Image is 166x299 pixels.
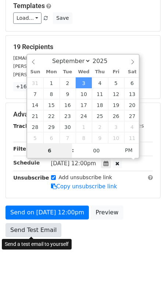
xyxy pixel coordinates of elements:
[59,99,76,110] span: September 16, 2025
[129,264,166,299] iframe: Chat Widget
[51,160,96,167] span: [DATE] 12:00pm
[92,99,108,110] span: September 18, 2025
[108,88,124,99] span: September 12, 2025
[108,132,124,143] span: October 10, 2025
[13,123,38,129] strong: Tracking
[13,82,44,91] a: +16 more
[92,70,108,74] span: Thu
[13,110,153,118] h5: Advanced
[59,132,76,143] span: October 7, 2025
[92,88,108,99] span: September 11, 2025
[74,143,119,158] input: Minute
[108,77,124,88] span: September 5, 2025
[92,132,108,143] span: October 9, 2025
[53,12,72,24] button: Save
[124,132,140,143] span: October 11, 2025
[124,99,140,110] span: September 20, 2025
[43,110,59,121] span: September 22, 2025
[51,183,117,190] a: Copy unsubscribe link
[27,110,43,121] span: September 21, 2025
[13,146,32,152] strong: Filters
[27,121,43,132] span: September 28, 2025
[13,55,95,61] small: [EMAIL_ADDRESS][DOMAIN_NAME]
[76,132,92,143] span: October 8, 2025
[76,110,92,121] span: September 24, 2025
[13,2,45,10] a: Templates
[6,223,61,237] a: Send Test Email
[92,121,108,132] span: October 2, 2025
[2,239,72,250] div: Send a test email to yourself
[13,72,134,77] small: [PERSON_NAME][EMAIL_ADDRESS][DOMAIN_NAME]
[124,121,140,132] span: October 4, 2025
[59,70,76,74] span: Tue
[43,99,59,110] span: September 15, 2025
[27,88,43,99] span: September 7, 2025
[43,70,59,74] span: Mon
[115,122,144,130] label: UTM Codes
[27,143,72,158] input: Hour
[13,175,49,181] strong: Unsubscribe
[76,121,92,132] span: October 1, 2025
[108,99,124,110] span: September 19, 2025
[76,99,92,110] span: September 17, 2025
[59,77,76,88] span: September 2, 2025
[91,58,117,64] input: Year
[13,43,153,51] h5: 19 Recipients
[108,121,124,132] span: October 3, 2025
[124,77,140,88] span: September 6, 2025
[76,77,92,88] span: September 3, 2025
[59,110,76,121] span: September 23, 2025
[76,70,92,74] span: Wed
[92,110,108,121] span: September 25, 2025
[27,77,43,88] span: August 31, 2025
[124,70,140,74] span: Sat
[59,121,76,132] span: September 30, 2025
[43,132,59,143] span: October 6, 2025
[92,77,108,88] span: September 4, 2025
[124,88,140,99] span: September 13, 2025
[27,132,43,143] span: October 5, 2025
[43,77,59,88] span: September 1, 2025
[6,206,89,219] a: Send on [DATE] 12:00pm
[43,88,59,99] span: September 8, 2025
[13,12,41,24] a: Load...
[119,143,139,158] span: Click to toggle
[13,160,40,166] strong: Schedule
[27,70,43,74] span: Sun
[13,63,134,69] small: [PERSON_NAME][EMAIL_ADDRESS][DOMAIN_NAME]
[59,174,112,181] label: Add unsubscribe link
[76,88,92,99] span: September 10, 2025
[43,121,59,132] span: September 29, 2025
[124,110,140,121] span: September 27, 2025
[108,70,124,74] span: Fri
[72,143,74,158] span: :
[108,110,124,121] span: September 26, 2025
[27,99,43,110] span: September 14, 2025
[59,88,76,99] span: September 9, 2025
[91,206,123,219] a: Preview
